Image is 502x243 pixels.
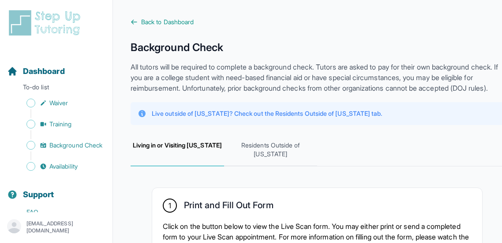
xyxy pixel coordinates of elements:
[7,9,86,37] img: logo
[49,99,68,107] span: Waiver
[49,162,78,171] span: Availability
[23,188,54,201] span: Support
[7,65,65,77] a: Dashboard
[169,200,171,211] span: 1
[152,109,382,118] p: Live outside of [US_STATE]? Check out the Residents Outside of [US_STATE] tab.
[4,174,109,204] button: Support
[7,97,112,109] a: Waiver
[49,120,72,129] span: Training
[4,83,109,95] p: To-do list
[131,134,224,166] span: Living in or Visiting [US_STATE]
[4,51,109,81] button: Dashboard
[184,200,273,214] h2: Print and Fill Out Form
[141,18,194,26] span: Back to Dashboard
[7,219,105,235] button: [EMAIL_ADDRESS][DOMAIN_NAME]
[26,220,105,234] p: [EMAIL_ADDRESS][DOMAIN_NAME]
[7,139,112,151] a: Background Check
[224,134,318,166] span: Residents Outside of [US_STATE]
[49,141,102,150] span: Background Check
[7,160,112,173] a: Availability
[23,65,65,77] span: Dashboard
[7,118,112,130] a: Training
[7,206,112,218] a: FAQ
